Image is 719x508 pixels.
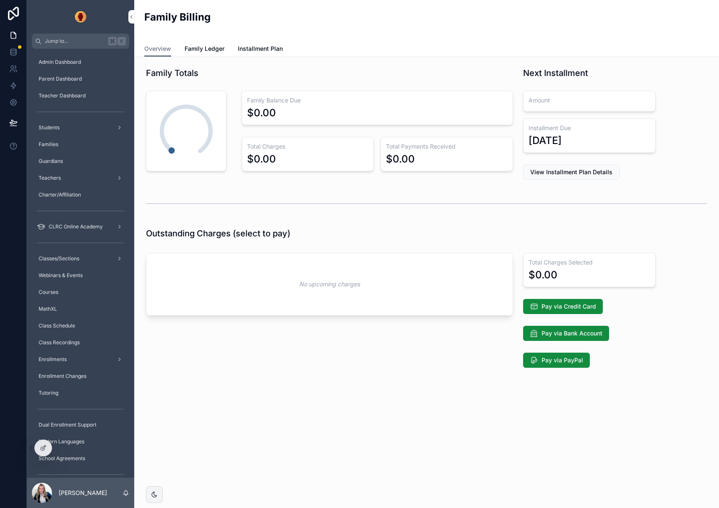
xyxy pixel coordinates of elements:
[529,134,562,147] div: [DATE]
[530,168,612,176] span: View Installment Plan Details
[32,137,129,152] a: Families
[542,329,602,338] span: Pay via Bank Account
[39,175,61,181] span: Teachers
[247,152,276,166] div: $0.00
[386,142,508,151] h3: Total Payments Received
[39,59,81,65] span: Admin Dashboard
[39,373,86,380] span: Enrollment Changes
[39,92,86,99] span: Teacher Dashboard
[32,120,129,135] a: Students
[32,55,129,70] a: Admin Dashboard
[39,356,67,363] span: Enrollments
[39,191,81,198] span: Charter/Affiliation
[542,356,583,364] span: Pay via PayPal
[32,301,129,317] a: MathXL
[146,67,198,79] h1: Family Totals
[39,322,75,329] span: Class Schedule
[32,434,129,449] a: Modern Languages
[523,299,603,314] button: Pay via Credit Card
[529,258,651,267] h3: Total Charges Selected
[39,422,96,428] span: Dual Enrollment Support
[523,353,590,368] button: Pay via PayPal
[32,417,129,432] a: Dual Enrollment Support
[185,41,224,58] a: Family Ledger
[39,76,82,82] span: Parent Dashboard
[529,268,557,282] div: $0.00
[32,187,129,202] a: Charter/Affiliation
[247,142,369,151] h3: Total Charges
[146,228,290,239] h1: Outstanding Charges (select to pay)
[529,96,651,105] h3: Amount
[32,318,129,333] a: Class Schedule
[39,390,58,396] span: Tutoring
[158,130,215,132] span: 0%
[39,158,63,165] span: Guardians
[118,38,125,45] span: K
[32,451,129,466] a: School Agreements
[32,71,129,86] a: Parent Dashboard
[39,255,79,262] span: Classes/Sections
[529,124,651,132] h3: Installment Due
[32,352,129,367] a: Enrollments
[39,141,58,148] span: Families
[144,45,171,53] span: Overview
[32,385,129,401] a: Tutoring
[238,41,283,58] a: Installment Plan
[32,170,129,186] a: Teachers
[27,49,134,478] div: scrollable content
[185,45,224,53] span: Family Ledger
[32,251,129,266] a: Classes/Sections
[32,34,129,49] button: Jump to...K
[542,302,596,311] span: Pay via Credit Card
[523,165,620,180] button: View Installment Plan Details
[32,154,129,169] a: Guardians
[39,124,60,131] span: Students
[39,438,84,445] span: Modern Languages
[299,280,360,288] em: No upcoming charges
[144,41,171,57] a: Overview
[39,272,83,279] span: Webinars & Events
[39,289,58,296] span: Courses
[74,10,87,24] img: App logo
[49,223,103,230] span: CLRC Online Academy
[39,306,57,312] span: MathXL
[32,268,129,283] a: Webinars & Events
[32,369,129,384] a: Enrollment Changes
[247,106,276,120] div: $0.00
[39,455,85,462] span: School Agreements
[386,152,415,166] div: $0.00
[238,45,283,53] span: Installment Plan
[32,285,129,300] a: Courses
[247,96,508,105] h3: Family Balance Due
[523,326,609,341] button: Pay via Bank Account
[523,67,588,79] h1: Next Installment
[59,489,107,497] p: [PERSON_NAME]
[32,88,129,103] a: Teacher Dashboard
[45,38,105,45] span: Jump to...
[144,10,211,24] h2: Family Billing
[32,335,129,350] a: Class Recordings
[32,219,129,234] a: CLRC Online Academy
[39,339,80,346] span: Class Recordings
